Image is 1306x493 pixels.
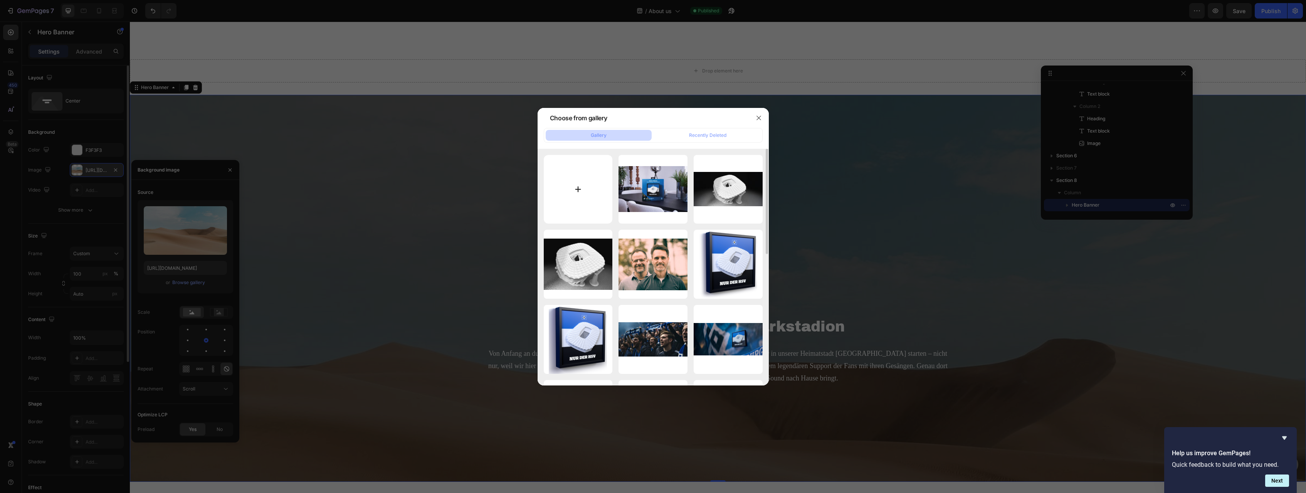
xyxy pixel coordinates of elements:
[689,132,726,139] div: Recently Deleted
[591,132,607,139] div: Gallery
[699,230,757,299] img: image
[546,130,652,141] button: Gallery
[619,166,687,212] img: image
[1265,474,1289,487] button: Next question
[694,172,763,206] img: image
[544,239,613,290] img: image
[655,130,761,141] button: Recently Deleted
[1172,433,1289,487] div: Help us improve GemPages!
[10,62,40,69] div: Hero Banner
[530,145,646,286] img: gempages_583055473008182233-efebdde0-75bb-4578-a222-c3cb642e51ce.png
[358,326,819,376] p: Von Anfang an durften wir auf die Unterstützung des HSV zählen. Deshalb war für uns klar, dass wi...
[357,295,819,315] h2: Erste Station: Volksparkstadion
[1172,449,1289,458] h2: Help us improve GemPages!
[1172,461,1289,468] p: Quick feedback to build what you need.
[694,323,763,355] img: image
[619,322,687,357] img: image
[550,113,607,123] div: Choose from gallery
[572,46,613,52] div: Drop element here
[549,305,607,374] img: image
[1280,433,1289,443] button: Hide survey
[619,239,687,290] img: image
